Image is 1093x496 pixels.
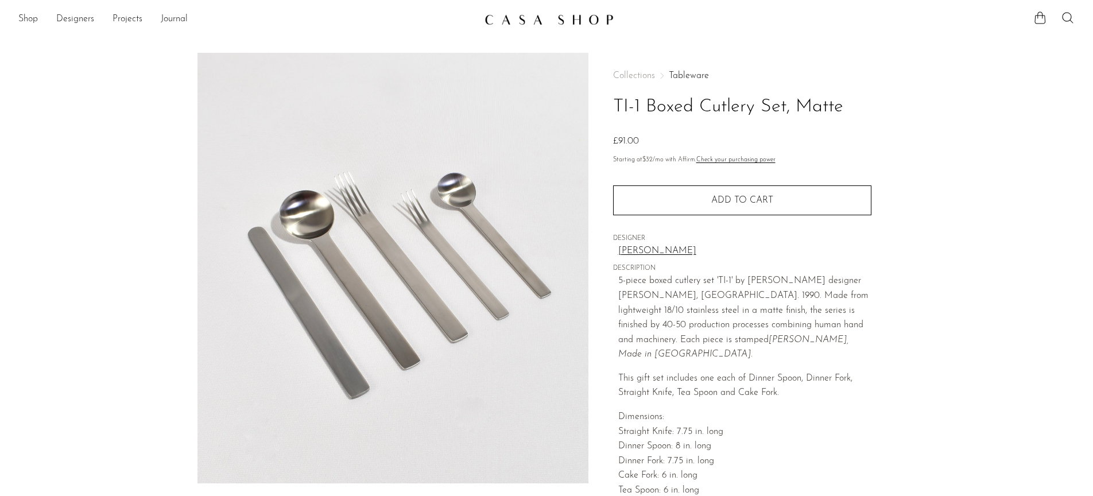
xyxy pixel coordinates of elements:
[613,155,871,165] p: Starting at /mo with Affirm.
[613,263,871,274] span: DESCRIPTION
[18,12,38,27] a: Shop
[613,71,655,80] span: Collections
[613,137,639,146] span: £91.00
[18,10,475,29] nav: Desktop navigation
[618,276,869,359] span: 5-piece boxed cutlery set 'TI-1' by [PERSON_NAME] designer [PERSON_NAME], [GEOGRAPHIC_DATA]. 1990...
[711,196,773,205] span: Add to cart
[669,71,709,80] a: Tableware
[613,185,871,215] button: Add to cart
[613,234,871,244] span: DESIGNER
[613,71,871,80] nav: Breadcrumbs
[56,12,94,27] a: Designers
[642,157,653,163] span: $32
[613,92,871,122] h1: TI-1 Boxed Cutlery Set, Matte
[618,244,871,259] a: [PERSON_NAME]
[197,53,588,483] img: TI-1 Boxed Cutlery Set, Matte
[618,371,871,401] p: This gift set includes one each of Dinner Spoon, Dinner Fork, Straight Knife, Tea Spoon and Cake ...
[696,157,776,163] a: Check your purchasing power - Learn more about Affirm Financing (opens in modal)
[18,10,475,29] ul: NEW HEADER MENU
[161,12,188,27] a: Journal
[113,12,142,27] a: Projects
